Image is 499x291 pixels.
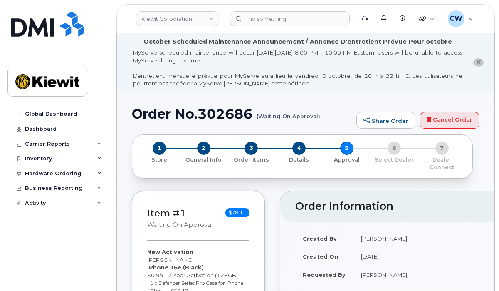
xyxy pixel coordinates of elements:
[132,107,352,121] h1: Order No.302686
[180,155,228,164] a: 2 General Info
[147,249,193,255] strong: New Activation
[463,255,493,285] iframe: Messenger Launcher
[275,155,323,164] a: 4 Details
[257,107,320,119] small: (Waiting On Approval)
[245,142,258,155] span: 3
[183,156,225,164] p: General Info
[473,58,484,67] button: close notification
[147,207,186,219] a: Item #1
[303,235,337,242] strong: Created By
[139,155,180,164] a: 1 Store
[147,221,213,229] small: Waiting On Approval
[197,142,210,155] span: 2
[143,37,452,46] div: October Scheduled Maintenance Announcement / Annonce D'entretient Prévue Pour octobre
[292,142,306,155] span: 4
[231,156,272,164] p: Order Items
[147,264,204,271] strong: iPhone 16e (Black)
[279,156,320,164] p: Details
[225,208,249,217] span: $78.11
[303,271,346,278] strong: Requested By
[356,112,415,129] a: Share Order
[303,253,338,260] strong: Created On
[420,112,479,129] a: Cancel Order
[227,155,275,164] a: 3 Order Items
[133,49,462,87] div: MyServe scheduled maintenance will occur [DATE][DATE] 8:00 PM - 10:00 PM Eastern. Users will be u...
[142,156,177,164] p: Store
[153,142,166,155] span: 1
